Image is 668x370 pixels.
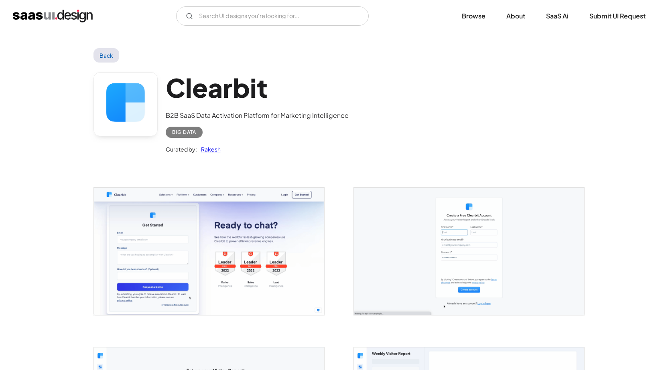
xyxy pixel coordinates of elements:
a: About [497,7,535,25]
input: Search UI designs you're looking for... [176,6,369,26]
img: 642417ed75222ad03b56f6ee_Clearbit%20Create%20Free%20Account.png [354,188,584,315]
a: home [13,10,93,22]
a: SaaS Ai [536,7,578,25]
h1: Clearbit [166,72,349,103]
div: Curated by: [166,144,197,154]
a: Back [93,48,120,63]
a: open lightbox [94,188,324,315]
div: Big Data [172,127,196,137]
img: 642417eeb999f313aae9725a_Clearbit%20Get%20Started.png [94,188,324,315]
a: open lightbox [354,188,584,315]
a: Submit UI Request [580,7,655,25]
a: Browse [452,7,495,25]
div: B2B SaaS Data Activation Platform for Marketing Intelligence [166,111,349,120]
a: Rakesh [197,144,221,154]
form: Email Form [176,6,369,26]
